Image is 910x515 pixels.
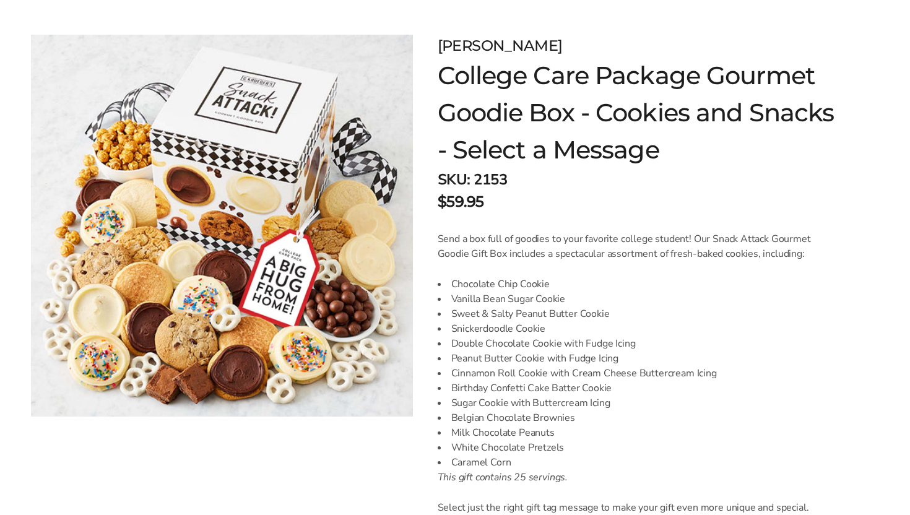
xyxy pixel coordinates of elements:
[438,191,484,213] p: $59.95
[474,170,507,189] span: 2153
[438,425,836,440] li: Milk Chocolate Peanuts
[438,57,836,168] h1: College Care Package Gourmet Goodie Box - Cookies and Snacks - Select a Message
[438,500,836,515] p: Select just the right gift tag message to make your gift even more unique and special.
[438,396,836,410] li: Sugar Cookie with Buttercream Icing
[438,381,836,396] li: Birthday Confetti Cake Batter Cookie
[438,470,568,484] em: This gift contains 25 servings.
[438,35,836,57] p: [PERSON_NAME]
[438,366,836,381] li: Cinnamon Roll Cookie with Cream Cheese Buttercream Icing
[438,292,836,306] li: Vanilla Bean Sugar Cookie
[438,336,836,351] li: Double Chocolate Cookie with Fudge Icing
[438,232,836,261] p: Send a box full of goodies to your favorite college student! Our Snack Attack Gourmet Goodie Gift...
[438,170,470,189] strong: SKU:
[438,321,836,336] li: Snickerdoodle Cookie
[438,306,836,321] li: Sweet & Salty Peanut Butter Cookie
[438,410,836,425] li: Belgian Chocolate Brownies
[438,440,836,455] li: White Chocolate Pretzels
[438,277,836,292] li: Chocolate Chip Cookie
[31,35,413,417] img: College Care Package Gourmet Goodie Box - Cookies and Snacks - Select a Message
[438,455,836,470] li: Caramel Corn
[438,351,836,366] li: Peanut Butter Cookie with Fudge Icing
